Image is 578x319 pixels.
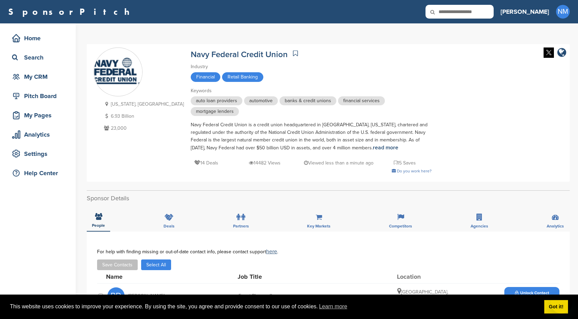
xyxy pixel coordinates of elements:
[164,224,175,228] span: Deals
[7,50,69,65] a: Search
[194,159,218,167] p: 14 Deals
[544,47,554,58] img: Twitter white
[7,88,69,104] a: Pitch Board
[507,286,557,306] button: Unlock Contact
[107,287,125,305] span: BD
[10,51,69,64] div: Search
[7,30,69,46] a: Home
[550,291,572,313] iframe: Button to launch messaging window
[8,7,134,16] a: SponsorPitch
[544,300,568,314] a: dismiss cookie message
[249,159,281,167] p: 14482 Views
[10,301,539,312] span: This website uses cookies to improve your experience. By using the site, you agree and provide co...
[556,5,570,19] span: NM
[191,87,432,95] div: Keywords
[106,274,182,280] div: Name
[141,259,171,270] button: Select All
[10,32,69,44] div: Home
[233,224,249,228] span: Partners
[10,90,69,102] div: Pitch Board
[191,107,239,116] span: mortgage lenders
[191,50,288,60] a: Navy Federal Credit Union
[307,224,330,228] span: Key Markets
[266,248,277,255] a: here
[7,69,69,85] a: My CRM
[304,159,374,167] p: Viewed less than a minute ago
[280,96,336,105] span: banks & credit unions
[97,249,559,254] div: For help with finding missing or out-of-date contact info, please contact support .
[102,100,184,108] p: [US_STATE], [GEOGRAPHIC_DATA]
[87,194,570,203] h2: Sponsor Details
[392,169,432,173] a: Do you work here?
[7,107,69,123] a: My Pages
[7,127,69,142] a: Analytics
[97,259,138,270] button: Save Contacts
[471,224,488,228] span: Agencies
[10,148,69,160] div: Settings
[10,109,69,121] div: My Pages
[394,159,416,167] p: 15 Saves
[10,167,69,179] div: Help Center
[397,289,448,305] span: [GEOGRAPHIC_DATA], [US_STATE], [GEOGRAPHIC_DATA]
[338,96,385,105] span: financial services
[128,294,165,298] span: [PERSON_NAME]
[92,223,105,227] span: People
[515,290,549,295] span: Unlock Contact
[10,128,69,141] div: Analytics
[191,121,432,152] div: Navy Federal Credit Union is a credit union headquartered in [GEOGRAPHIC_DATA], [US_STATE], chart...
[501,4,549,19] a: [PERSON_NAME]
[102,112,184,120] p: 6.93 Billion
[501,7,549,17] h3: [PERSON_NAME]
[102,124,184,132] p: 23,000
[547,224,564,228] span: Analytics
[7,165,69,181] a: Help Center
[191,96,242,105] span: auto loan providers
[94,57,142,87] img: Sponsorpitch & Navy Federal Credit Union
[191,72,220,82] span: Financial
[389,224,412,228] span: Competitors
[318,301,348,312] a: learn more about cookies
[557,47,566,59] a: company link
[222,72,263,82] span: Retail Banking
[397,169,432,173] span: Do you work here?
[397,274,449,280] div: Location
[238,274,341,280] div: Job Title
[7,146,69,162] a: Settings
[10,71,69,83] div: My CRM
[373,144,398,151] a: read more
[244,96,278,105] span: automotive
[239,294,342,298] div: Event Planner 2
[191,63,432,71] div: Industry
